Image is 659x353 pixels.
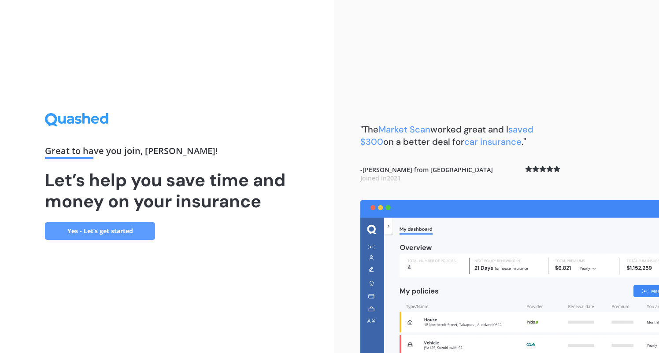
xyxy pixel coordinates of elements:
b: "The worked great and I on a better deal for ." [360,124,533,147]
span: Market Scan [378,124,430,135]
span: car insurance [464,136,522,147]
b: - [PERSON_NAME] from [GEOGRAPHIC_DATA] [360,165,493,183]
a: Yes - Let’s get started [45,222,155,240]
div: Great to have you join , [PERSON_NAME] ! [45,147,289,159]
h1: Let’s help you save time and money on your insurance [45,169,289,212]
img: dashboard.webp [360,200,659,353]
span: saved $300 [360,124,533,147]
span: Joined in 2021 [360,174,401,182]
